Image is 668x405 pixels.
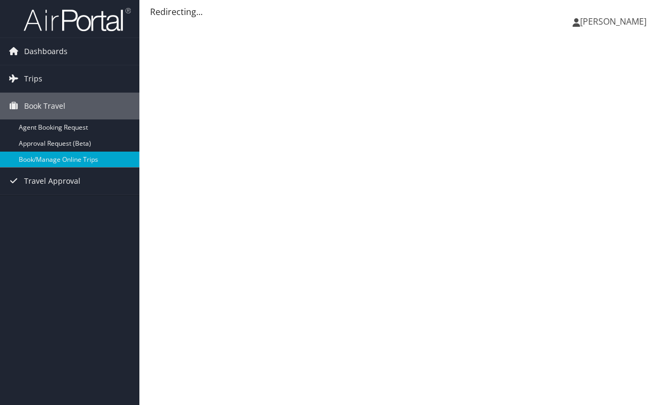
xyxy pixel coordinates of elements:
[24,93,65,119] span: Book Travel
[24,65,42,92] span: Trips
[24,38,68,65] span: Dashboards
[580,16,647,27] span: [PERSON_NAME]
[150,5,657,18] div: Redirecting...
[24,7,131,32] img: airportal-logo.png
[24,168,80,194] span: Travel Approval
[573,5,657,37] a: [PERSON_NAME]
